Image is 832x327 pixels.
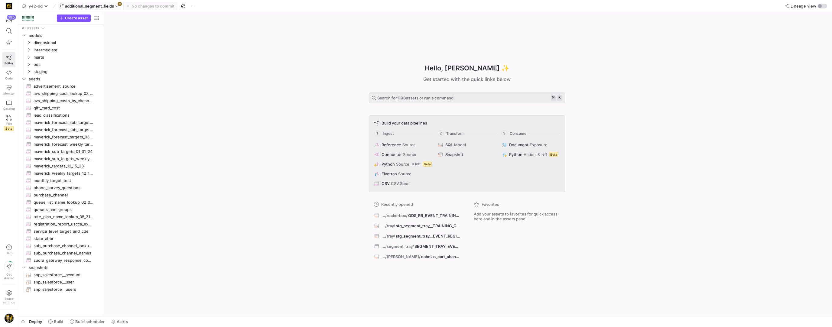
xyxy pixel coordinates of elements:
span: maverick_forecast_sub_targets_03_25_24​​​​​​ [34,119,93,126]
span: .../segment_tray/ [382,244,414,249]
span: Beta [549,152,558,157]
button: FivetranSource [373,170,433,177]
span: gift_card_cost​​​​​​ [34,105,93,112]
span: SQL [445,142,453,147]
a: phone_survey_questions​​​​​​ [21,184,100,191]
span: Fivetran [382,171,397,176]
button: PythonSource0 leftBeta [373,160,433,168]
h1: Hello, [PERSON_NAME] ✨ [425,63,509,73]
a: snp_salesforce__user​​​​​​​ [21,278,100,286]
kbd: k [557,95,562,101]
span: Build [54,319,63,324]
span: additional_segment_fields [65,4,114,8]
div: Press SPACE to select this row. [21,104,100,112]
span: Recently opened [381,202,413,207]
span: maverick_targets_12_15_23​​​​​​ [34,163,93,170]
span: service_level_target_and_cde​​​​​​ [34,228,93,235]
a: Editor [2,52,15,67]
span: Python [509,152,522,157]
a: maverick_forecast_sub_targets_03_25_24​​​​​​ [21,119,100,126]
span: phone_survey_questions​​​​​​ [34,184,93,191]
span: Model [454,142,466,147]
span: seeds [29,76,99,83]
div: All assets [22,26,39,30]
span: .../tray/ [382,234,395,238]
span: maverick_sub_targets_01_31_24​​​​​​ [34,148,93,155]
button: CSVCSV Seed [373,180,433,187]
div: Press SPACE to select this row. [21,257,100,264]
div: Press SPACE to select this row. [21,133,100,141]
a: state_abbr​​​​​​ [21,235,100,242]
a: maverick_forecast_weekly_targets_03_25_24​​​​​​ [21,141,100,148]
a: sub_purchase_channel_lookup_01_24_24​​​​​​ [21,242,100,249]
span: Space settings [3,297,15,304]
span: rate_plan_name_lookup_05_31_23​​​​​​ [34,213,93,220]
div: Press SPACE to select this row. [21,170,100,177]
span: 0 left [412,162,421,166]
a: gift_card_cost​​​​​​ [21,104,100,112]
span: Source [402,142,416,147]
span: zuora_gateway_response_codes​​​​​​ [34,257,93,264]
span: Beta [423,162,432,167]
span: Python [382,162,395,167]
kbd: ⌘ [551,95,556,101]
span: Build your data pipelines [382,121,427,125]
a: maverick_sub_targets_weekly_01_31_24​​​​​​ [21,155,100,162]
span: monthly_target_test​​​​​​ [34,177,93,184]
div: Press SPACE to select this row. [21,199,100,206]
span: .../rockerbox/ [382,213,408,218]
div: Press SPACE to select this row. [21,90,100,97]
button: Snapshot [437,151,497,158]
span: avs_shipping_costs_by_channel_04_11_24​​​​​​ [34,97,93,104]
div: Press SPACE to select this row. [21,191,100,199]
span: Source [403,152,416,157]
a: sub_purchase_channel_names​​​​​​ [21,249,100,257]
span: Action [524,152,536,157]
div: Press SPACE to select this row. [21,119,100,126]
span: dimensional [34,39,99,46]
div: Press SPACE to select this row. [21,83,100,90]
a: maverick_forecast_targets_03_25_24​​​​​​ [21,133,100,141]
button: Help [2,242,15,257]
span: Document [509,142,528,147]
a: service_level_target_and_cde​​​​​​ [21,228,100,235]
div: Press SPACE to select this row. [21,53,100,61]
span: Build scheduler [75,319,105,324]
a: maverick_weekly_targets_12_15_23​​​​​​ [21,170,100,177]
a: snp_salesforce__users​​​​​​​ [21,286,100,293]
span: PRs [6,122,12,125]
span: snp_salesforce__account​​​​​​​ [34,271,93,278]
span: Help [5,251,13,255]
span: maverick_forecast_targets_03_25_24​​​​​​ [34,134,93,141]
button: https://storage.googleapis.com/y42-prod-data-exchange/images/TkyYhdVHAhZk5dk8nd6xEeaFROCiqfTYinc7... [2,312,15,325]
span: snp_salesforce__user​​​​​​​ [34,279,93,286]
div: Press SPACE to select this row. [21,213,100,220]
div: Press SPACE to select this row. [21,264,100,271]
button: .../[PERSON_NAME]/cabelas_cart_abandons [373,253,462,261]
span: queue_list_name_lookup_02_02_24​​​​​​ [34,199,93,206]
a: maverick_targets_12_15_23​​​​​​ [21,162,100,170]
span: avs_shipping_cost_lookup_03_15_24​​​​​​ [34,90,93,97]
span: sub_purchase_channel_names​​​​​​ [34,250,93,257]
span: Snapshot [445,152,463,157]
a: Code [2,67,15,83]
div: Press SPACE to select this row. [21,97,100,104]
span: Lineage view [791,4,816,8]
span: cabelas_cart_abandons [421,254,460,259]
span: Favorites [482,202,499,207]
a: registration_report_uscca_expo_2023​​​​​​ [21,220,100,228]
span: ODS_RB_EVENT_TRAINING_REGISTRANT [408,213,460,218]
a: advertisement_source​​​​​​ [21,83,100,90]
div: Press SPACE to select this row. [21,162,100,170]
button: ReferenceSource [373,141,433,148]
div: Press SPACE to select this row. [21,155,100,162]
span: maverick_forecast_sub_targets_weekly_03_25_24​​​​​​ [34,126,93,133]
div: Press SPACE to select this row. [21,32,100,39]
button: ConnectorSource [373,151,433,158]
span: registration_report_uscca_expo_2023​​​​​​ [34,221,93,228]
strong: 1198 [397,96,406,100]
button: 135 [2,15,15,25]
a: maverick_sub_targets_01_31_24​​​​​​ [21,148,100,155]
div: Press SPACE to select this row. [21,141,100,148]
span: stg_segment_tray__EVENT_REGISTERED [396,234,460,238]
